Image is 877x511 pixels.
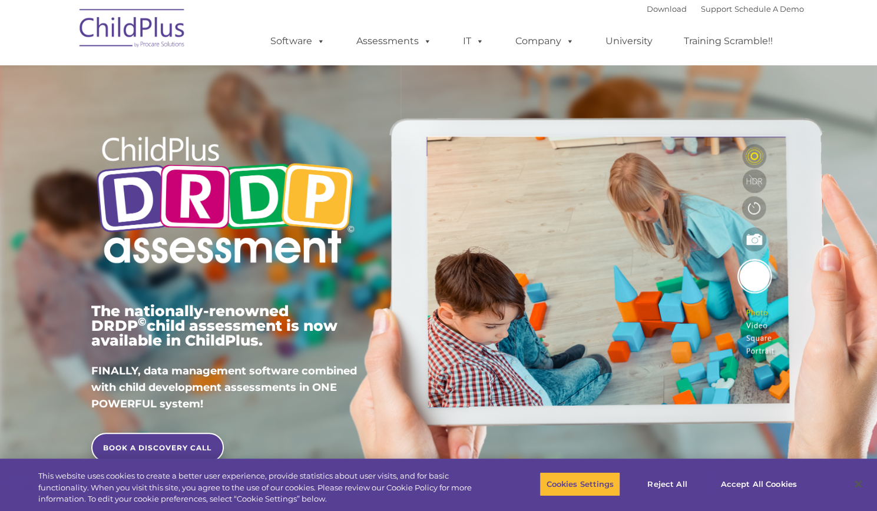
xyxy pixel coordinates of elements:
[504,29,586,53] a: Company
[259,29,337,53] a: Software
[91,121,359,283] img: Copyright - DRDP Logo Light
[647,4,804,14] font: |
[672,29,785,53] a: Training Scramble!!
[138,315,147,328] sup: ©
[845,471,871,497] button: Close
[74,1,191,59] img: ChildPlus by Procare Solutions
[540,472,620,496] button: Cookies Settings
[594,29,664,53] a: University
[91,302,337,349] span: The nationally-renowned DRDP child assessment is now available in ChildPlus.
[701,4,732,14] a: Support
[38,470,482,505] div: This website uses cookies to create a better user experience, provide statistics about user visit...
[91,364,357,410] span: FINALLY, data management software combined with child development assessments in ONE POWERFUL sys...
[345,29,444,53] a: Assessments
[91,433,224,462] a: BOOK A DISCOVERY CALL
[734,4,804,14] a: Schedule A Demo
[714,472,803,496] button: Accept All Cookies
[630,472,704,496] button: Reject All
[647,4,687,14] a: Download
[451,29,496,53] a: IT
